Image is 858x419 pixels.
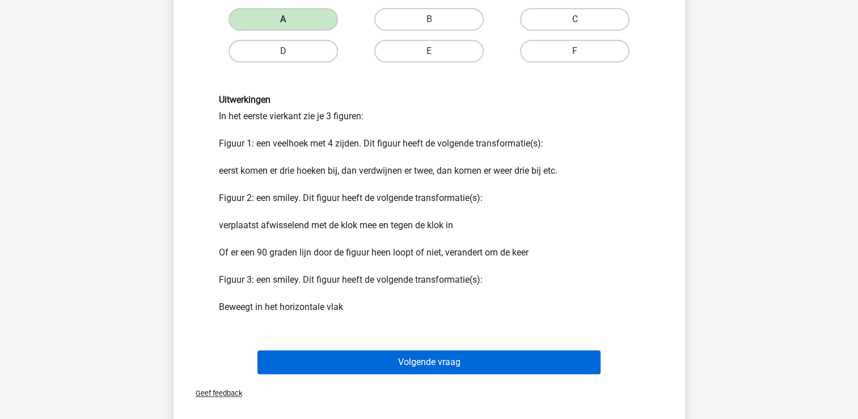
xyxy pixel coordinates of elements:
[229,8,338,31] label: A
[520,8,629,31] label: C
[374,8,484,31] label: B
[257,350,601,374] button: Volgende vraag
[374,40,484,62] label: E
[229,40,338,62] label: D
[210,94,648,314] div: In het eerste vierkant zie je 3 figuren: Figuur 1: een veelhoek met 4 zijden. Dit figuur heeft de...
[219,94,640,105] h6: Uitwerkingen
[520,40,629,62] label: F
[187,389,242,397] span: Geef feedback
